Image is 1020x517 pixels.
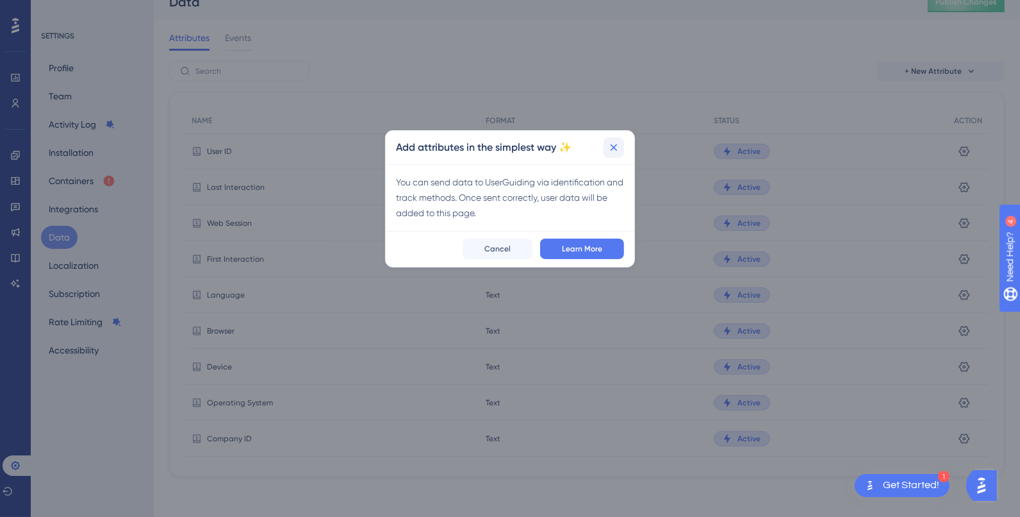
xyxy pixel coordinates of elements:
[883,479,939,493] div: Get Started!
[396,140,572,155] h2: Add attributes in the simplest way ✨
[89,6,93,17] div: 4
[938,471,950,482] div: 1
[966,466,1005,505] iframe: UserGuiding AI Assistant Launcher
[855,474,950,497] div: Open Get Started! checklist, remaining modules: 1
[484,244,511,254] span: Cancel
[862,478,878,493] img: launcher-image-alternative-text
[30,3,80,19] span: Need Help?
[396,174,624,221] div: You can send data to UserGuiding via identification and track methods. Once sent correctly, user ...
[562,244,602,254] span: Learn More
